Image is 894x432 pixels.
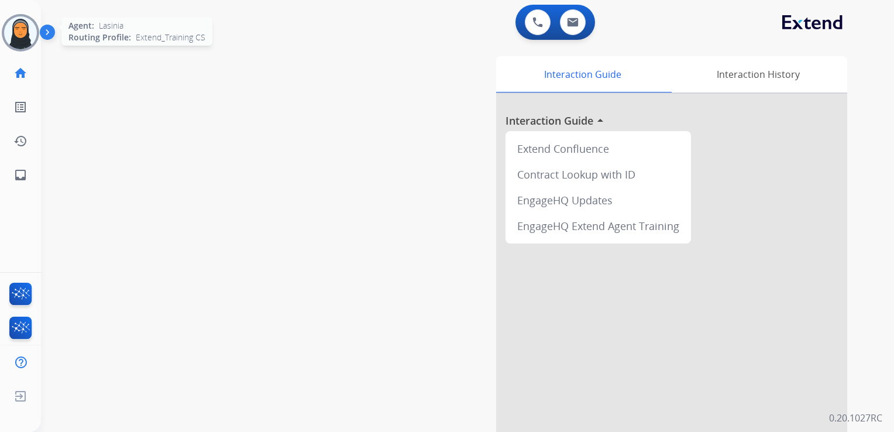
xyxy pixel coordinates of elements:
[510,136,686,162] div: Extend Confluence
[669,56,847,92] div: Interaction History
[510,213,686,239] div: EngageHQ Extend Agent Training
[13,168,27,182] mat-icon: inbox
[136,32,205,43] span: Extend_Training CS
[496,56,669,92] div: Interaction Guide
[510,187,686,213] div: EngageHQ Updates
[13,66,27,80] mat-icon: home
[68,32,131,43] span: Routing Profile:
[510,162,686,187] div: Contract Lookup with ID
[13,134,27,148] mat-icon: history
[68,20,94,32] span: Agent:
[99,20,123,32] span: Lasinia
[13,100,27,114] mat-icon: list_alt
[829,411,882,425] p: 0.20.1027RC
[4,16,37,49] img: avatar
